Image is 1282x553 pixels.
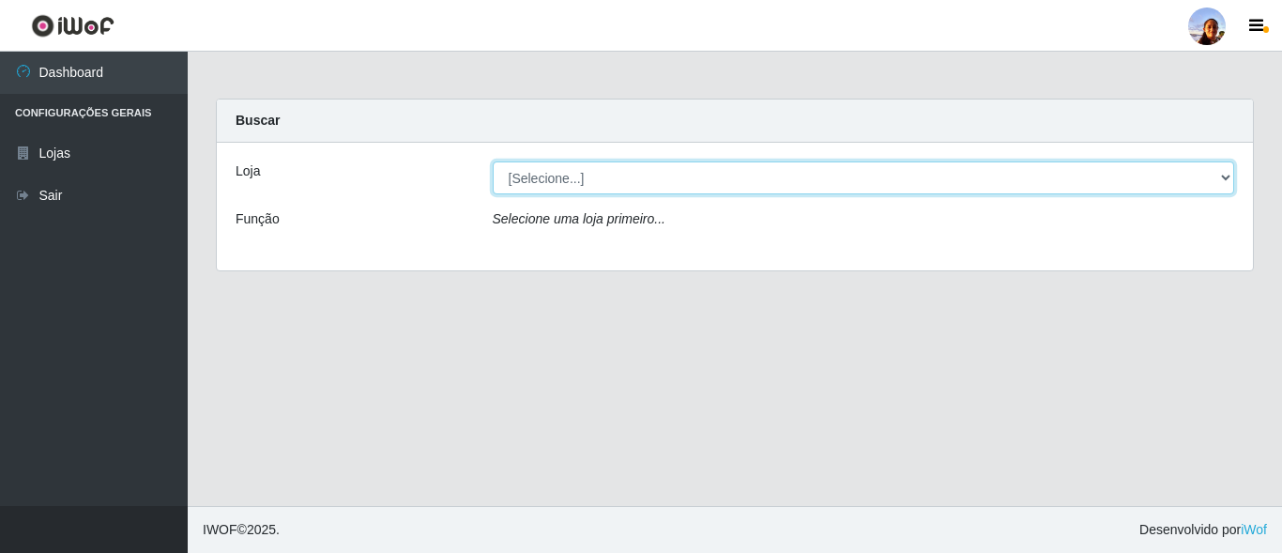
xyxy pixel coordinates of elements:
[236,209,280,229] label: Função
[236,161,260,181] label: Loja
[493,211,665,226] i: Selecione uma loja primeiro...
[31,14,114,38] img: CoreUI Logo
[203,520,280,540] span: © 2025 .
[236,113,280,128] strong: Buscar
[1139,520,1267,540] span: Desenvolvido por
[203,522,237,537] span: IWOF
[1241,522,1267,537] a: iWof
